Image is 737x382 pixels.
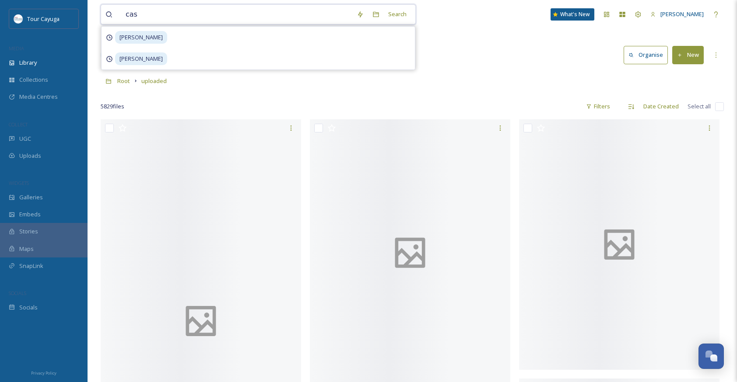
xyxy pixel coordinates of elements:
[624,46,672,64] a: Organise
[19,262,43,270] span: SnapLink
[672,46,704,64] button: New
[115,52,167,65] span: [PERSON_NAME]
[19,76,48,84] span: Collections
[19,303,38,312] span: Socials
[688,102,711,111] span: Select all
[19,210,41,219] span: Embeds
[14,14,23,23] img: download.jpeg
[101,102,124,111] span: 5829 file s
[19,152,41,160] span: Uploads
[624,46,668,64] button: Organise
[9,45,24,52] span: MEDIA
[31,370,56,376] span: Privacy Policy
[117,76,130,86] a: Root
[646,6,708,23] a: [PERSON_NAME]
[9,290,26,296] span: SOCIALS
[19,193,43,201] span: Galleries
[9,180,29,186] span: WIDGETS
[9,121,28,128] span: COLLECT
[660,10,704,18] span: [PERSON_NAME]
[639,98,683,115] div: Date Created
[19,227,38,236] span: Stories
[384,6,411,23] div: Search
[19,93,58,101] span: Media Centres
[141,76,167,86] a: uploaded
[121,5,352,24] input: Search your library
[141,77,167,85] span: uploaded
[582,98,614,115] div: Filters
[19,135,31,143] span: UGC
[698,344,724,369] button: Open Chat
[19,245,34,253] span: Maps
[117,77,130,85] span: Root
[551,8,594,21] a: What's New
[31,367,56,378] a: Privacy Policy
[27,15,60,23] span: Tour Cayuga
[19,59,37,67] span: Library
[115,31,167,44] span: [PERSON_NAME]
